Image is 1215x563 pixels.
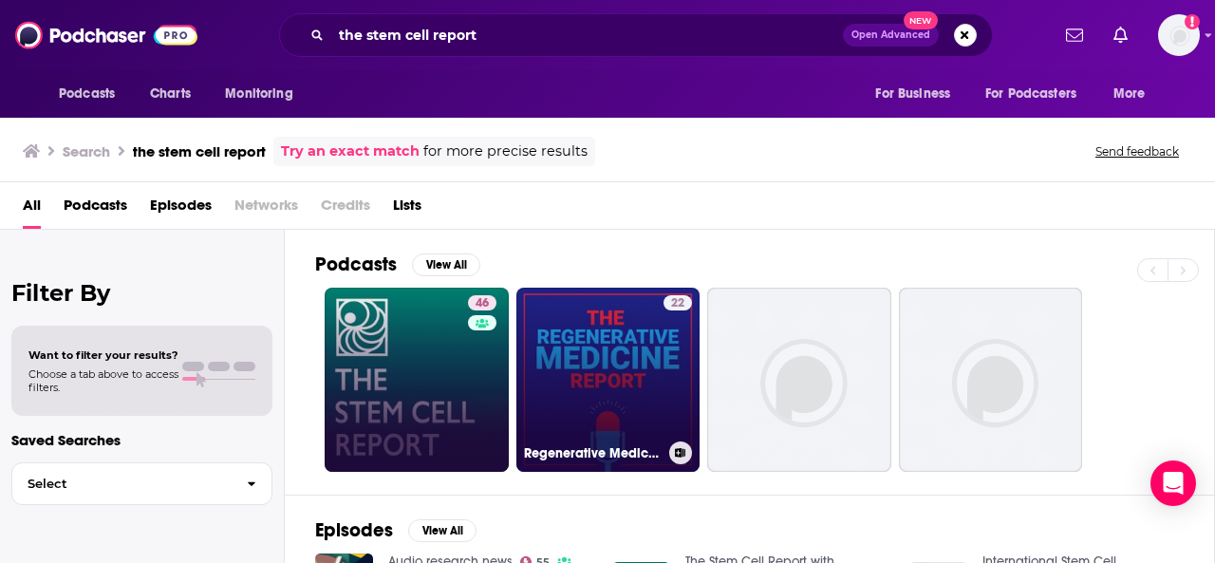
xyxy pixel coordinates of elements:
h2: Episodes [315,518,393,542]
div: Search podcasts, credits, & more... [279,13,993,57]
span: Select [12,478,232,490]
svg: Add a profile image [1185,14,1200,29]
a: Lists [393,190,421,229]
h3: the stem cell report [133,142,266,160]
a: PodcastsView All [315,253,480,276]
input: Search podcasts, credits, & more... [331,20,843,50]
span: Want to filter your results? [28,348,178,362]
h3: Search [63,142,110,160]
div: Open Intercom Messenger [1150,460,1196,506]
span: Logged in as jbukowski [1158,14,1200,56]
a: 46 [468,295,496,310]
button: open menu [862,76,974,112]
button: View All [408,519,477,542]
a: Podcasts [64,190,127,229]
span: For Business [875,81,950,107]
span: Choose a tab above to access filters. [28,367,178,394]
span: New [904,11,938,29]
span: 46 [476,294,489,313]
span: Podcasts [59,81,115,107]
a: Try an exact match [281,141,420,162]
button: Select [11,462,272,505]
button: open menu [1100,76,1169,112]
img: User Profile [1158,14,1200,56]
button: Open AdvancedNew [843,24,939,47]
span: Charts [150,81,191,107]
span: Credits [321,190,370,229]
button: open menu [973,76,1104,112]
h3: Regenerative Medicine Report [524,445,662,461]
span: Networks [234,190,298,229]
button: open menu [46,76,140,112]
a: Show notifications dropdown [1106,19,1135,51]
a: Charts [138,76,202,112]
span: Open Advanced [851,30,930,40]
p: Saved Searches [11,431,272,449]
a: 46 [325,288,509,472]
a: Show notifications dropdown [1058,19,1091,51]
span: for more precise results [423,141,588,162]
a: 22 [664,295,692,310]
h2: Filter By [11,279,272,307]
img: Podchaser - Follow, Share and Rate Podcasts [15,17,197,53]
span: Monitoring [225,81,292,107]
button: Send feedback [1090,143,1185,160]
a: All [23,190,41,229]
a: Episodes [150,190,212,229]
span: 22 [671,294,684,313]
span: More [1113,81,1146,107]
a: 22Regenerative Medicine Report [516,288,701,472]
h2: Podcasts [315,253,397,276]
span: For Podcasters [985,81,1076,107]
button: View All [412,253,480,276]
button: open menu [212,76,317,112]
button: Show profile menu [1158,14,1200,56]
a: EpisodesView All [315,518,477,542]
